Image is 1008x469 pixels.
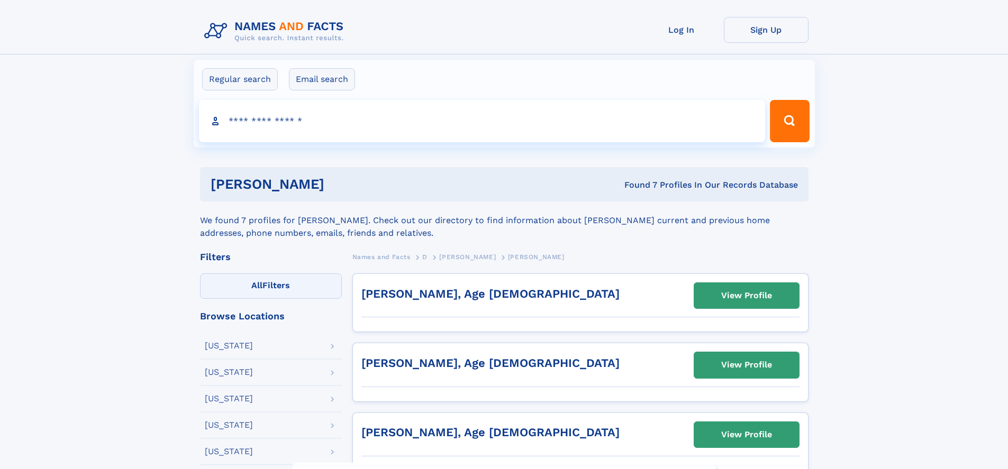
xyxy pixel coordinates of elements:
a: View Profile [694,352,799,378]
div: We found 7 profiles for [PERSON_NAME]. Check out our directory to find information about [PERSON_... [200,201,809,240]
label: Regular search [202,68,278,90]
button: Search Button [770,100,809,142]
a: Log In [639,17,724,43]
div: Found 7 Profiles In Our Records Database [474,179,798,191]
span: D [422,253,428,261]
div: [US_STATE] [205,342,253,350]
input: search input [199,100,766,142]
span: [PERSON_NAME] [439,253,496,261]
a: D [422,250,428,263]
div: Filters [200,252,342,262]
a: [PERSON_NAME], Age [DEMOGRAPHIC_DATA] [361,356,620,370]
label: Email search [289,68,355,90]
a: [PERSON_NAME], Age [DEMOGRAPHIC_DATA] [361,426,620,439]
div: View Profile [721,353,772,377]
div: [US_STATE] [205,394,253,403]
div: [US_STATE] [205,447,253,456]
span: All [251,280,262,290]
label: Filters [200,273,342,299]
div: [US_STATE] [205,368,253,376]
img: Logo Names and Facts [200,17,352,45]
a: View Profile [694,283,799,308]
a: Sign Up [724,17,809,43]
a: Names and Facts [352,250,411,263]
a: [PERSON_NAME], Age [DEMOGRAPHIC_DATA] [361,287,620,300]
div: [US_STATE] [205,421,253,429]
span: [PERSON_NAME] [508,253,565,261]
a: [PERSON_NAME] [439,250,496,263]
div: Browse Locations [200,311,342,321]
div: View Profile [721,283,772,308]
h1: [PERSON_NAME] [211,178,475,191]
a: View Profile [694,422,799,447]
div: View Profile [721,422,772,447]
